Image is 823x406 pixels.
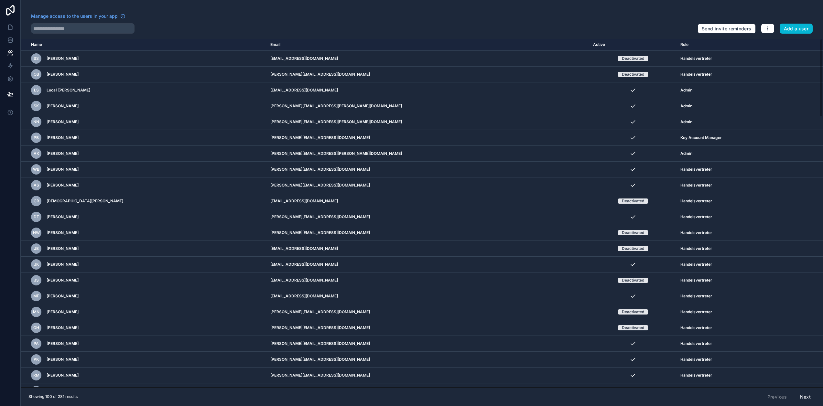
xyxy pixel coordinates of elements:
[796,391,815,402] button: Next
[34,151,39,156] span: AK
[266,209,589,225] td: [PERSON_NAME][EMAIL_ADDRESS][DOMAIN_NAME]
[680,103,692,109] span: Admin
[47,119,79,124] span: [PERSON_NAME]
[33,309,39,315] span: MN
[266,336,589,352] td: [PERSON_NAME][EMAIL_ADDRESS][DOMAIN_NAME]
[33,325,39,330] span: OH
[680,373,712,378] span: Handelsvertreter
[680,325,712,330] span: Handelsvertreter
[677,39,790,51] th: Role
[47,278,79,283] span: [PERSON_NAME]
[47,103,79,109] span: [PERSON_NAME]
[680,135,722,140] span: Key Account Manager
[34,88,39,93] span: LS
[47,246,79,251] span: [PERSON_NAME]
[33,294,39,299] span: MF
[622,309,644,315] div: Deactivated
[680,246,712,251] span: Handelsvertreter
[680,309,712,315] span: Handelsvertreter
[21,39,266,51] th: Name
[31,13,118,19] span: Manage access to the users in your app
[34,341,39,346] span: PA
[33,167,39,172] span: WB
[622,278,644,283] div: Deactivated
[34,183,39,188] span: AS
[680,151,692,156] span: Admin
[266,241,589,257] td: [EMAIL_ADDRESS][DOMAIN_NAME]
[622,56,644,61] div: Deactivated
[34,72,39,77] span: OB
[680,294,712,299] span: Handelsvertreter
[34,278,39,283] span: JS
[698,24,755,34] button: Send invite reminders
[266,146,589,162] td: [PERSON_NAME][EMAIL_ADDRESS][PERSON_NAME][DOMAIN_NAME]
[34,246,39,251] span: JB
[680,278,712,283] span: Handelsvertreter
[266,193,589,209] td: [EMAIL_ADDRESS][DOMAIN_NAME]
[47,88,90,93] span: Luca1 [PERSON_NAME]
[47,151,79,156] span: [PERSON_NAME]
[266,177,589,193] td: [PERSON_NAME][EMAIL_ADDRESS][DOMAIN_NAME]
[47,135,79,140] span: [PERSON_NAME]
[266,82,589,98] td: [EMAIL_ADDRESS][DOMAIN_NAME]
[680,230,712,235] span: Handelsvertreter
[34,135,39,140] span: PB
[266,368,589,383] td: [PERSON_NAME][EMAIL_ADDRESS][DOMAIN_NAME]
[680,198,712,204] span: Handelsvertreter
[266,51,589,67] td: [EMAIL_ADDRESS][DOMAIN_NAME]
[622,230,644,235] div: Deactivated
[31,13,125,19] a: Manage access to the users in your app
[680,56,712,61] span: Handelsvertreter
[47,183,79,188] span: [PERSON_NAME]
[266,98,589,114] td: [PERSON_NAME][EMAIL_ADDRESS][PERSON_NAME][DOMAIN_NAME]
[33,119,39,124] span: NN
[266,383,589,399] td: [EMAIL_ADDRESS][DOMAIN_NAME]
[589,39,677,51] th: Active
[47,167,79,172] span: [PERSON_NAME]
[47,72,79,77] span: [PERSON_NAME]
[266,130,589,146] td: [PERSON_NAME][EMAIL_ADDRESS][DOMAIN_NAME]
[47,56,79,61] span: [PERSON_NAME]
[266,320,589,336] td: [PERSON_NAME][EMAIL_ADDRESS][DOMAIN_NAME]
[34,214,39,219] span: DT
[47,214,79,219] span: [PERSON_NAME]
[34,357,39,362] span: PK
[47,357,79,362] span: [PERSON_NAME]
[680,214,712,219] span: Handelsvertreter
[266,225,589,241] td: [PERSON_NAME][EMAIL_ADDRESS][DOMAIN_NAME]
[266,272,589,288] td: [EMAIL_ADDRESS][DOMAIN_NAME]
[680,167,712,172] span: Handelsvertreter
[33,373,39,378] span: RM
[47,230,79,235] span: [PERSON_NAME]
[47,309,79,315] span: [PERSON_NAME]
[47,373,79,378] span: [PERSON_NAME]
[34,56,39,61] span: SS
[47,325,79,330] span: [PERSON_NAME]
[266,67,589,82] td: [PERSON_NAME][EMAIL_ADDRESS][DOMAIN_NAME]
[622,72,644,77] div: Deactivated
[21,39,823,387] div: scrollable content
[680,183,712,188] span: Handelsvertreter
[680,119,692,124] span: Admin
[680,262,712,267] span: Handelsvertreter
[266,304,589,320] td: [PERSON_NAME][EMAIL_ADDRESS][DOMAIN_NAME]
[622,246,644,251] div: Deactivated
[266,257,589,272] td: [EMAIL_ADDRESS][DOMAIN_NAME]
[266,352,589,368] td: [PERSON_NAME][EMAIL_ADDRESS][DOMAIN_NAME]
[47,341,79,346] span: [PERSON_NAME]
[680,72,712,77] span: Handelsvertreter
[680,341,712,346] span: Handelsvertreter
[266,162,589,177] td: [PERSON_NAME][EMAIL_ADDRESS][DOMAIN_NAME]
[266,114,589,130] td: [PERSON_NAME][EMAIL_ADDRESS][PERSON_NAME][DOMAIN_NAME]
[47,262,79,267] span: [PERSON_NAME]
[47,198,123,204] span: [DEMOGRAPHIC_DATA][PERSON_NAME]
[622,198,644,204] div: Deactivated
[34,198,39,204] span: CR
[28,394,78,399] span: Showing 100 of 281 results
[266,39,589,51] th: Email
[680,88,692,93] span: Admin
[47,294,79,299] span: [PERSON_NAME]
[780,24,813,34] button: Add a user
[33,230,40,235] span: HW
